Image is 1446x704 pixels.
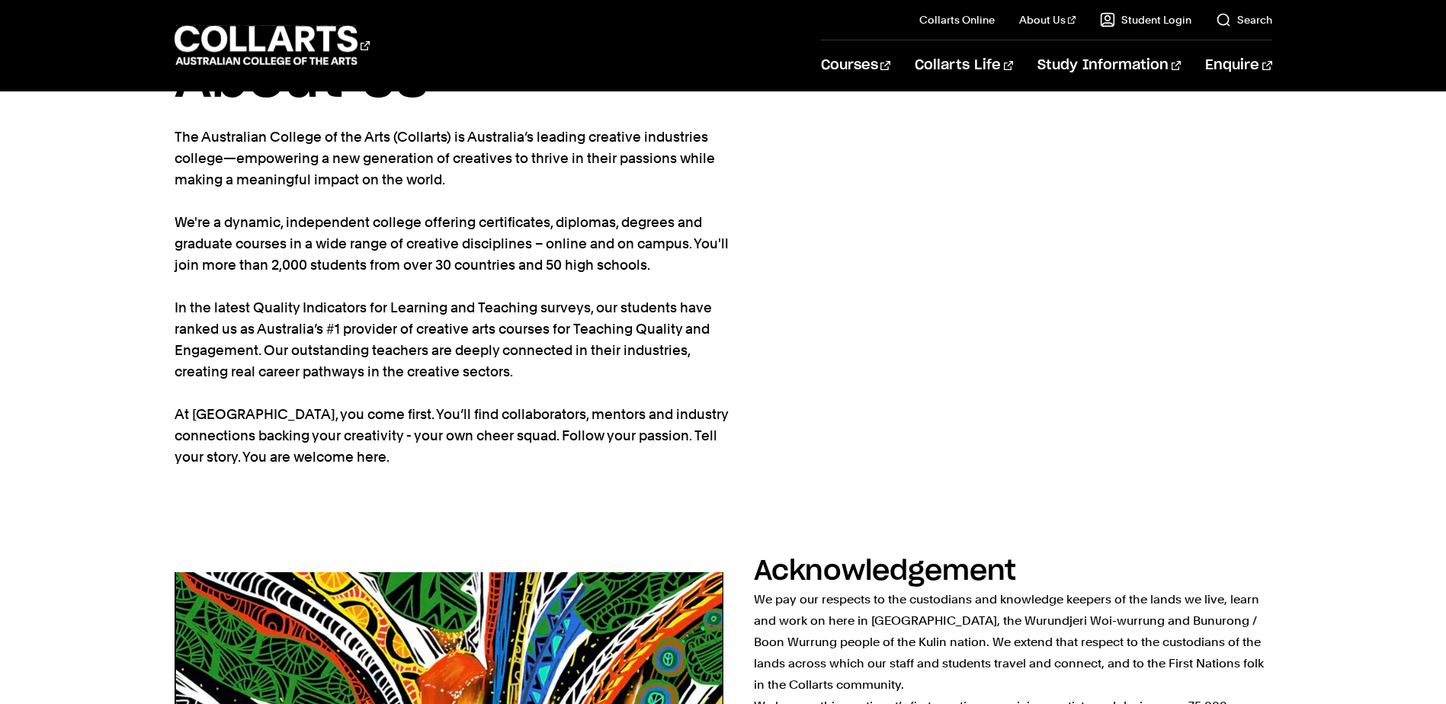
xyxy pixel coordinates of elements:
[754,558,1016,585] h2: Acknowledgement
[1100,12,1191,27] a: Student Login
[821,40,890,91] a: Courses
[1037,40,1181,91] a: Study Information
[919,12,995,27] a: Collarts Online
[1216,12,1272,27] a: Search
[175,126,731,468] p: The Australian College of the Arts (Collarts) is Australia’s leading creative industries college—...
[1205,40,1271,91] a: Enquire
[915,40,1013,91] a: Collarts Life
[1019,12,1076,27] a: About Us
[175,24,370,67] div: Go to homepage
